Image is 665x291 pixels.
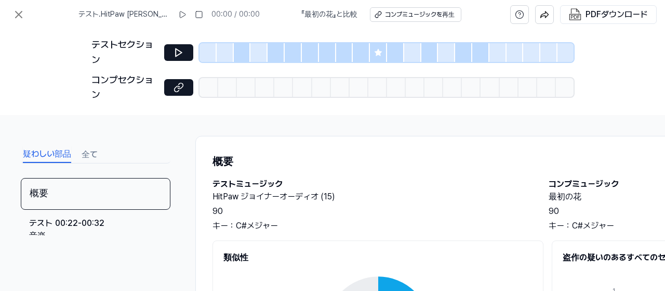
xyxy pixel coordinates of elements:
[567,6,650,23] button: PDFダウンロード
[91,39,153,65] font: テストセクション
[586,9,648,19] font: PDFダウンロード
[540,10,549,19] img: 共有
[569,8,581,21] img: PDFダウンロード
[223,252,248,262] font: 類似性
[572,221,614,231] font: C#メジャー
[82,149,98,159] font: 全て
[212,179,283,189] font: テストミュージック
[82,218,104,228] font: 00:32
[343,10,357,18] font: 比較
[510,5,529,24] button: ヘルプ
[385,11,455,18] font: コンプミュージックを再生
[91,74,153,100] font: コンプセクション
[212,192,335,201] font: HitPaw ジョイナーオーディオ (15)
[30,187,48,198] font: 概要
[78,218,82,228] font: -
[55,218,78,228] font: 00:22
[549,192,581,201] font: 最初の花
[370,7,461,22] button: コンプミュージックを再生
[301,10,336,18] font: 『最初の花』
[212,221,236,231] font: キー：
[236,221,278,231] font: C#メジャー
[212,206,223,216] font: 90
[212,155,233,168] font: 概要
[78,10,99,18] font: テスト
[515,9,524,20] svg: ヘルプ
[23,149,71,159] font: 疑わしい部品
[46,231,54,241] font: 。
[549,206,559,216] font: 90
[78,10,167,29] font: HitPaw [PERSON_NAME] オーディオ (15)
[211,10,260,18] font: 00:00 / 00:00
[99,10,101,18] font: .
[336,10,343,18] font: と
[29,218,52,241] font: テスト音楽
[549,221,572,231] font: キー：
[549,179,619,189] font: コンプミュージック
